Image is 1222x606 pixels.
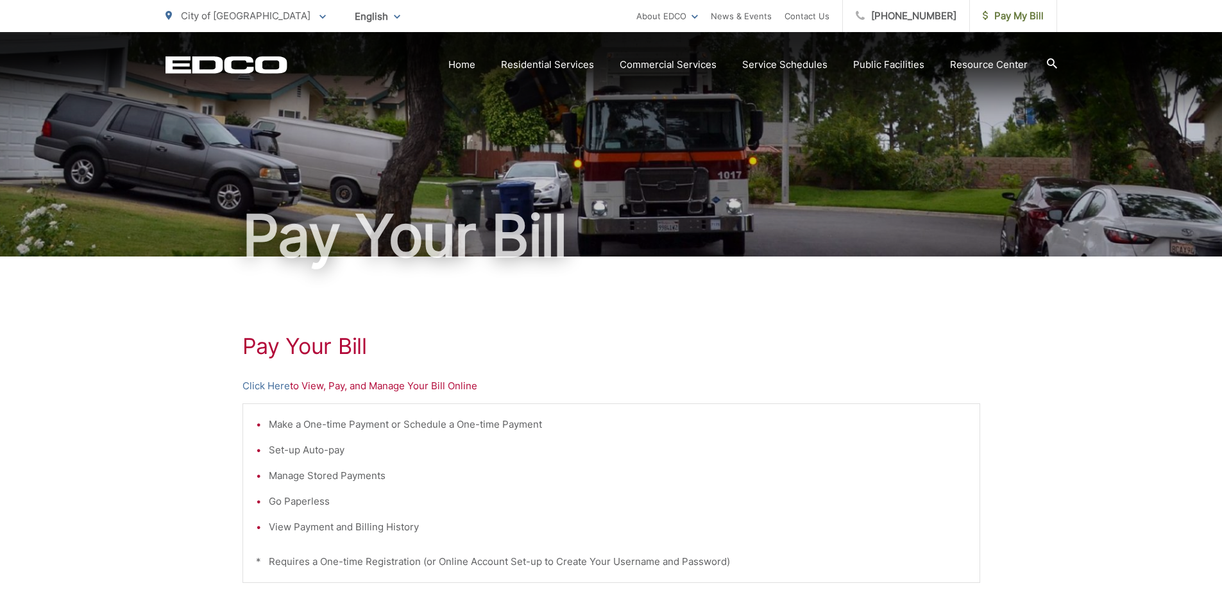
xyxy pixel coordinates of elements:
[256,554,967,569] p: * Requires a One-time Registration (or Online Account Set-up to Create Your Username and Password)
[269,442,967,458] li: Set-up Auto-pay
[165,204,1057,268] h1: Pay Your Bill
[242,378,980,394] p: to View, Pay, and Manage Your Bill Online
[785,8,829,24] a: Contact Us
[181,10,310,22] span: City of [GEOGRAPHIC_DATA]
[448,57,475,72] a: Home
[501,57,594,72] a: Residential Services
[269,468,967,484] li: Manage Stored Payments
[242,333,980,359] h1: Pay Your Bill
[711,8,772,24] a: News & Events
[636,8,698,24] a: About EDCO
[242,378,290,394] a: Click Here
[950,57,1028,72] a: Resource Center
[269,417,967,432] li: Make a One-time Payment or Schedule a One-time Payment
[345,5,410,28] span: English
[269,494,967,509] li: Go Paperless
[983,8,1044,24] span: Pay My Bill
[853,57,924,72] a: Public Facilities
[269,519,967,535] li: View Payment and Billing History
[620,57,717,72] a: Commercial Services
[742,57,827,72] a: Service Schedules
[165,56,287,74] a: EDCD logo. Return to the homepage.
